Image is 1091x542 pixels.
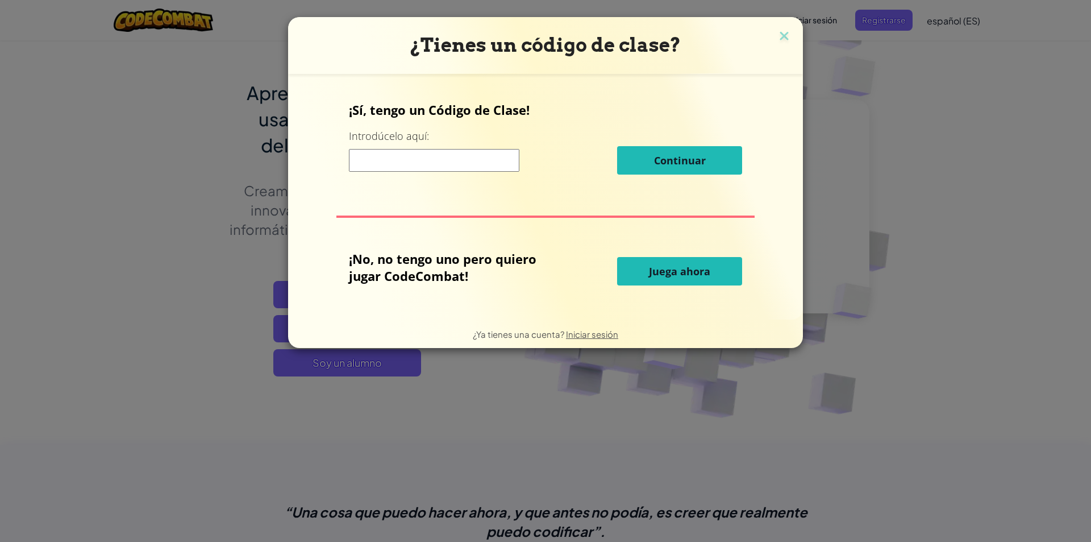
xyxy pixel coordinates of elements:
[349,101,530,118] font: ¡Sí, tengo un Código de Clase!
[617,257,742,286] button: Juega ahora
[410,34,681,56] font: ¿Tienes un código de clase?
[349,250,536,284] font: ¡No, no tengo uno pero quiero jugar CodeCombat!
[349,129,429,143] font: Introdúcelo aquí:
[649,264,710,278] font: Juega ahora
[617,146,742,175] button: Continuar
[777,28,792,45] img: icono de cerrar
[473,329,564,340] font: ¿Ya tienes una cuenta?
[654,154,706,167] font: Continuar
[566,329,618,340] a: Iniciar sesión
